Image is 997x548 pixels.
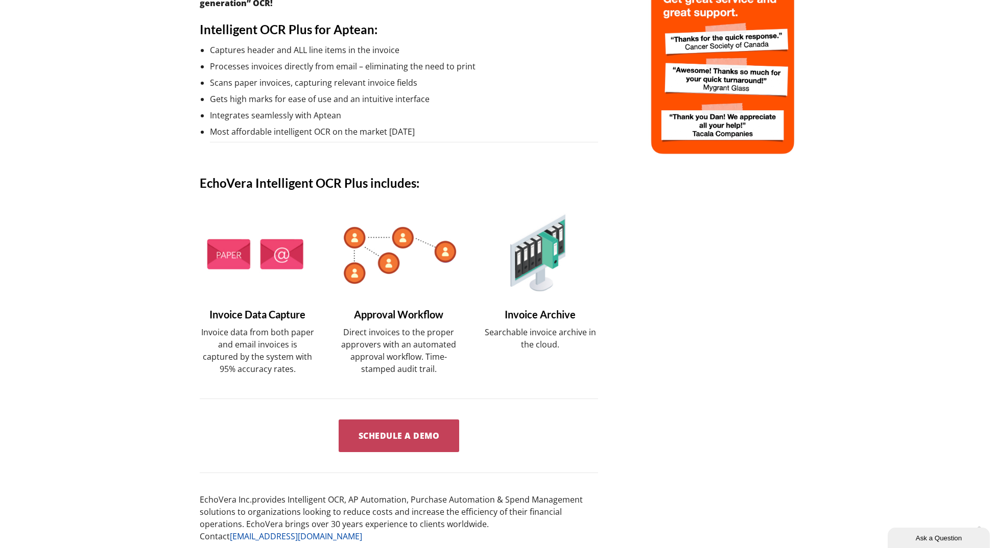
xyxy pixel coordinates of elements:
li: Most affordable intelligent OCR on the market [DATE] [210,126,598,142]
img: intelligent invoice ocr [341,208,457,298]
p: Invoice data from both paper and email invoices is captured by the system with 95% accuracy rates. [200,326,316,375]
li: Scans paper invoices, capturing relevant invoice fields [210,77,598,89]
h4: EchoVera Intelligent OCR Plus includes: [200,175,598,191]
h5: Invoice Archive [482,208,598,321]
a: [EMAIL_ADDRESS][DOMAIN_NAME] [230,531,362,542]
li: Integrates seamlessly with Aptean [210,109,598,121]
span: Schedule a Demo [359,430,440,441]
h5: Approval Workflow [341,208,457,321]
li: Processes invoices directly from email – eliminating the need to print [210,60,598,72]
h5: Invoice Data Capture [200,208,316,321]
li: Gets high marks for ease of use and an intuitive interface [210,93,598,105]
p: Direct invoices to the proper approvers with an automated approval workflow. Time-stamped audit t... [341,326,457,375]
img: intelligent ocr [200,208,316,298]
h4: Intelligent OCR Plus for Aptean: [200,21,598,38]
b: EchoVera Inc. [200,494,252,505]
a: Schedule a Demo [339,419,459,452]
iframe: chat widget [888,526,992,548]
li: Captures header and ALL line items in the invoice [210,44,598,56]
p: provides Intelligent OCR, AP Automation, Purchase Automation & Spend Management solutions to orga... [200,493,598,542]
p: Searchable invoice archive in the cloud. [482,326,598,351]
img: invoice ocr [482,208,598,298]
